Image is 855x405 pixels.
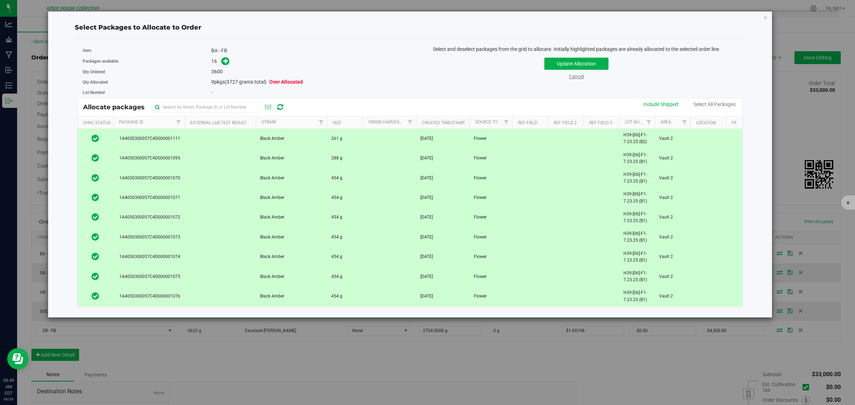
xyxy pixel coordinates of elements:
[83,47,212,54] label: Item
[501,116,512,128] a: Filter
[117,194,180,201] span: 1A4050300057C4D000001071
[225,79,266,85] span: (3727 grams total)
[92,252,99,262] span: In Sync
[474,253,487,260] span: Flower
[544,58,608,70] button: Update Allocation
[420,175,433,182] span: [DATE]
[260,273,284,280] span: Black Amber
[659,135,673,142] span: Vault 2
[83,120,110,125] a: Sync Status
[623,230,651,244] span: H39-[06]-F1-7.23.25 (B1)
[211,47,405,54] div: BA - FB
[331,194,342,201] span: 454 g
[659,273,673,280] span: Vault 2
[92,212,99,222] span: In Sync
[92,232,99,242] span: In Sync
[693,101,736,107] a: Select All Packages
[260,175,284,182] span: Black Amber
[659,234,673,241] span: Vault 2
[83,79,212,85] label: Qty Allocated
[433,46,720,52] span: Select and deselect packages from the grid to allocate. Initially highlighted packages are alread...
[474,293,487,300] span: Flower
[92,173,99,183] span: In Sync
[117,253,180,260] span: 1A4050300057C4D000001074
[92,133,99,143] span: In Sync
[331,293,342,300] span: 454 g
[589,120,612,125] a: Ref Field 3
[420,194,433,201] span: [DATE]
[420,253,433,260] span: [DATE]
[679,116,690,128] a: Filter
[117,293,180,300] span: 1A4050300057C4D000001076
[260,234,284,241] span: Black Amber
[315,116,327,128] a: Filter
[260,155,284,162] span: Black Amber
[643,101,678,108] div: Include Shipped
[211,69,223,74] span: 3600
[659,293,673,300] span: Vault 2
[474,194,487,201] span: Flower
[92,291,99,301] span: In Sync
[732,120,769,125] a: Production Date
[83,58,212,64] label: Packages available
[331,135,342,142] span: 261 g
[474,273,487,280] span: Flower
[211,58,217,64] span: 16
[420,273,433,280] span: [DATE]
[117,135,180,142] span: 1A4050300057C4D000001111
[92,153,99,163] span: In Sync
[623,171,651,185] span: H39-[06]-F1-7.23.25 (B1)
[260,253,284,260] span: Black Amber
[420,135,433,142] span: [DATE]
[474,135,487,142] span: Flower
[623,270,651,283] span: H39-[06]-F1-7.23.25 (B1)
[260,135,284,142] span: Black Amber
[75,23,746,32] div: Select Packages to Allocate to Order
[7,348,28,369] iframe: Resource center
[569,74,584,79] a: Cancel
[420,293,433,300] span: [DATE]
[119,120,143,125] a: Package Id
[331,273,342,280] span: 454 g
[331,175,342,182] span: 454 g
[475,120,503,125] a: Source Type
[404,116,416,128] a: Filter
[623,289,651,303] span: H39-[06]-F1-7.23.25 (B1)
[420,214,433,221] span: [DATE]
[554,120,577,125] a: Ref Field 2
[331,234,342,241] span: 454 g
[92,272,99,282] span: In Sync
[659,214,673,221] span: Vault 2
[190,120,246,125] a: External Lab Test Result
[152,102,259,112] input: Search by Strain, Package ID or Lot Number
[211,89,213,95] span: -
[83,89,212,96] label: Lot Number
[643,116,655,128] a: Filter
[83,69,212,75] label: Qty Ordered
[117,234,180,241] span: 1A4050300057C4D000001073
[474,175,487,182] span: Flower
[623,250,651,264] span: H39-[06]-F1-7.23.25 (B1)
[83,103,152,111] span: Allocate packages
[117,214,180,221] span: 1A4050300057C4D000001072
[623,132,651,145] span: H39-[06]-F1-7.23.25 (B2)
[260,194,284,201] span: Black Amber
[659,253,673,260] span: Vault 2
[269,79,303,85] span: Over Allocated
[420,234,433,241] span: [DATE]
[422,120,465,125] a: Created Timestamp
[261,120,276,125] a: Strain
[117,273,180,280] span: 1A4050300057C4D000001075
[331,253,342,260] span: 454 g
[173,116,185,128] a: Filter
[474,214,487,221] span: Flower
[331,214,342,221] span: 454 g
[696,120,716,125] a: Location
[260,214,284,221] span: Black Amber
[117,175,180,182] span: 1A4050300057C4D000001070
[474,234,487,241] span: Flower
[92,193,99,202] span: In Sync
[623,152,651,165] span: H39-[06]-F1-7.23.25 (B1)
[518,120,538,125] a: Ref Field
[117,155,180,162] span: 1A4050300057C4D000001095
